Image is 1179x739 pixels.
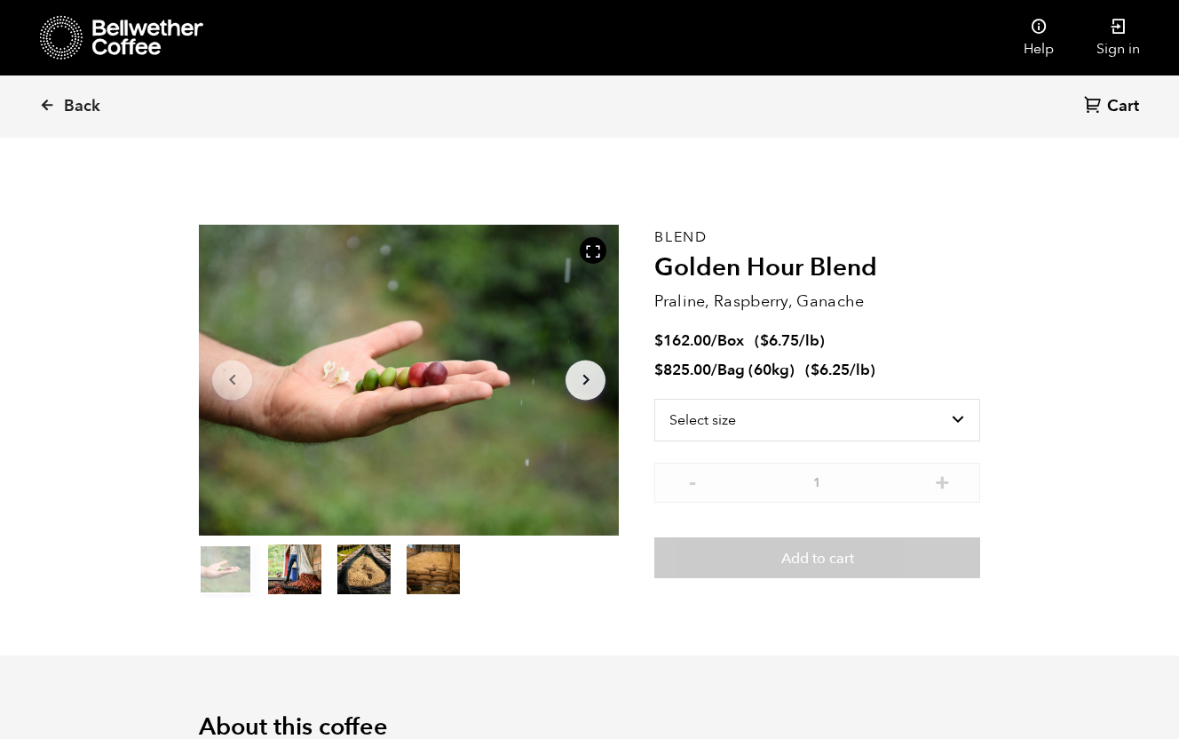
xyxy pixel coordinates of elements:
bdi: 6.25 [811,360,850,380]
button: - [681,472,703,489]
span: Box [717,330,744,351]
bdi: 162.00 [654,330,711,351]
h2: Golden Hour Blend [654,253,980,283]
bdi: 825.00 [654,360,711,380]
span: ( ) [755,330,825,351]
span: $ [811,360,819,380]
span: Back [64,96,100,117]
span: / [711,360,717,380]
span: / [711,330,717,351]
bdi: 6.75 [760,330,799,351]
span: /lb [799,330,819,351]
p: Praline, Raspberry, Ganache [654,290,980,314]
span: ( ) [805,360,875,380]
span: /lb [850,360,870,380]
button: + [931,472,953,489]
span: $ [654,330,663,351]
span: $ [654,360,663,380]
span: Cart [1107,96,1139,117]
span: Bag (60kg) [717,360,795,380]
button: Add to cart [654,537,980,578]
span: $ [760,330,769,351]
a: Cart [1084,95,1143,119]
